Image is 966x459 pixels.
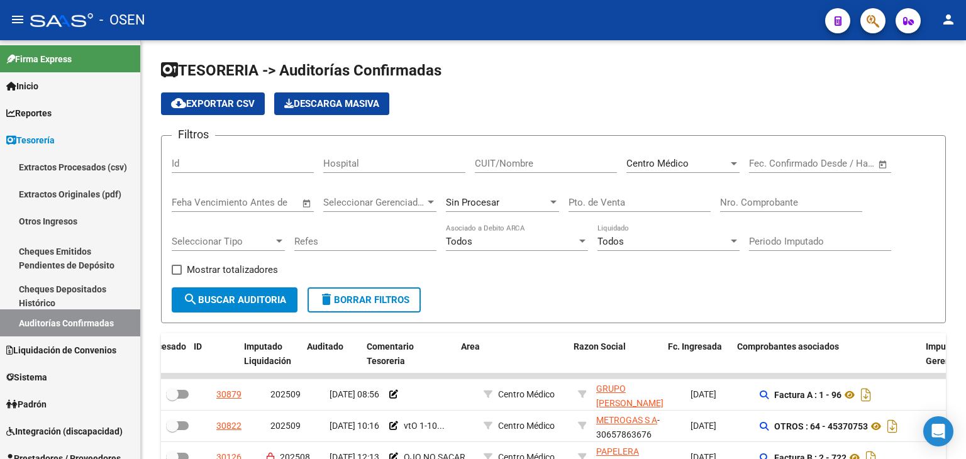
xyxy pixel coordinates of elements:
[362,333,456,375] datatable-header-cell: Comentario Tesoreria
[330,389,379,399] span: [DATE] 08:56
[446,236,472,247] span: Todos
[274,92,389,115] button: Descarga Masiva
[6,106,52,120] span: Reportes
[216,387,241,402] div: 30879
[923,416,953,446] div: Open Intercom Messenger
[6,370,47,384] span: Sistema
[270,389,301,399] span: 202509
[307,341,343,351] span: Auditado
[691,389,716,399] span: [DATE]
[774,390,841,400] strong: Factura A : 1 - 96
[663,333,732,375] datatable-header-cell: Fc. Ingresada
[737,341,839,351] span: Comprobantes asociados
[732,333,921,375] datatable-header-cell: Comprobantes asociados
[574,341,626,351] span: Razon Social
[143,341,186,351] span: Procesado
[596,382,680,408] div: - 30718585119
[6,424,123,438] span: Integración (discapacidad)
[138,333,189,375] datatable-header-cell: Procesado
[456,333,550,375] datatable-header-cell: Area
[194,341,202,351] span: ID
[171,96,186,111] mat-icon: cloud_download
[172,236,274,247] span: Seleccionar Tipo
[274,92,389,115] app-download-masive: Descarga masiva de comprobantes (adjuntos)
[161,62,441,79] span: TESORERIA -> Auditorías Confirmadas
[461,341,480,351] span: Area
[244,341,291,366] span: Imputado Liquidación
[404,421,445,431] span: vtO 1-10...
[300,196,314,211] button: Open calendar
[6,343,116,357] span: Liquidación de Convenios
[172,126,215,143] h3: Filtros
[183,292,198,307] mat-icon: search
[323,197,425,208] span: Seleccionar Gerenciador
[183,294,286,306] span: Buscar Auditoria
[308,287,421,312] button: Borrar Filtros
[6,79,38,93] span: Inicio
[6,133,55,147] span: Tesorería
[330,421,379,431] span: [DATE] 10:16
[6,52,72,66] span: Firma Express
[187,262,278,277] span: Mostrar totalizadores
[668,341,722,351] span: Fc. Ingresada
[284,98,379,109] span: Descarga Masiva
[691,421,716,431] span: [DATE]
[811,158,872,169] input: Fecha fin
[6,397,47,411] span: Padrón
[597,236,624,247] span: Todos
[319,292,334,307] mat-icon: delete
[171,98,255,109] span: Exportar CSV
[216,419,241,433] div: 30822
[319,294,409,306] span: Borrar Filtros
[626,158,689,169] span: Centro Médico
[569,333,663,375] datatable-header-cell: Razon Social
[446,197,499,208] span: Sin Procesar
[498,421,555,431] span: Centro Médico
[239,333,302,375] datatable-header-cell: Imputado Liquidación
[749,158,800,169] input: Fecha inicio
[596,384,663,436] span: GRUPO [PERSON_NAME] [PERSON_NAME] S.R.L.
[858,385,874,405] i: Descargar documento
[10,12,25,27] mat-icon: menu
[302,333,362,375] datatable-header-cell: Auditado
[99,6,145,34] span: - OSEN
[884,416,901,436] i: Descargar documento
[941,12,956,27] mat-icon: person
[161,92,265,115] button: Exportar CSV
[498,389,555,399] span: Centro Médico
[774,421,868,431] strong: OTROS : 64 - 45370753
[189,333,239,375] datatable-header-cell: ID
[596,415,657,425] span: METROGAS S A
[172,287,297,312] button: Buscar Auditoria
[270,421,301,431] span: 202509
[876,157,891,172] button: Open calendar
[596,413,680,440] div: - 30657863676
[367,341,414,366] span: Comentario Tesoreria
